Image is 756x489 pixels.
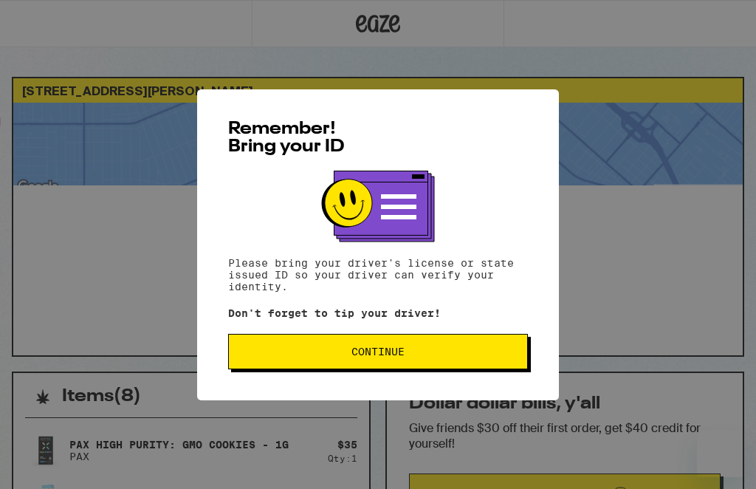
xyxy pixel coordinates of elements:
[697,430,744,477] iframe: Button to launch messaging window
[228,120,345,156] span: Remember! Bring your ID
[228,307,528,319] p: Don't forget to tip your driver!
[228,334,528,369] button: Continue
[228,257,528,293] p: Please bring your driver's license or state issued ID so your driver can verify your identity.
[351,346,405,357] span: Continue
